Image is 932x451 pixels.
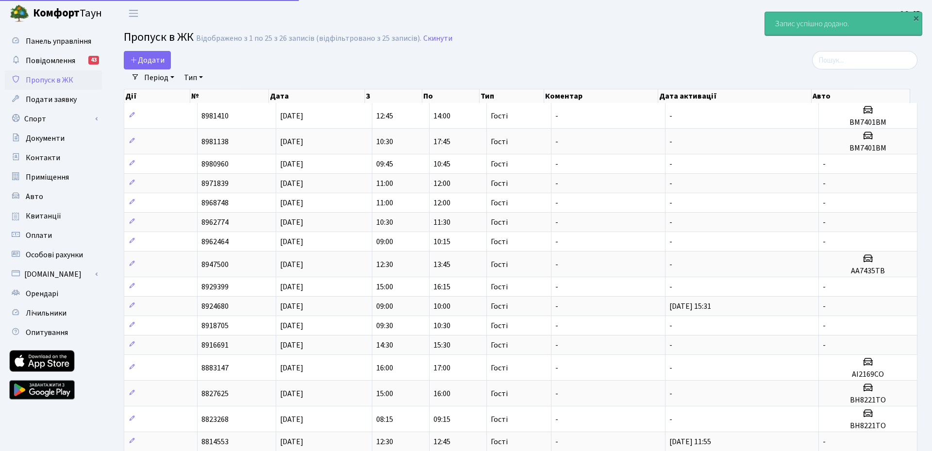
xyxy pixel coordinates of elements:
[491,416,508,423] span: Гості
[280,363,303,373] span: [DATE]
[130,55,165,66] span: Додати
[812,89,910,103] th: Авто
[5,303,102,323] a: Лічильники
[765,12,922,35] div: Запис успішно додано.
[911,13,921,23] div: ×
[33,5,80,21] b: Комфорт
[201,111,229,121] span: 8981410
[5,90,102,109] a: Подати заявку
[124,89,190,103] th: Дії
[433,301,450,312] span: 10:00
[555,198,558,208] span: -
[433,217,450,228] span: 11:30
[280,388,303,399] span: [DATE]
[376,111,393,121] span: 12:45
[201,363,229,373] span: 8883147
[376,414,393,425] span: 08:15
[669,320,672,331] span: -
[658,89,812,103] th: Дата активації
[433,388,450,399] span: 16:00
[555,136,558,147] span: -
[26,191,43,202] span: Авто
[26,94,77,105] span: Подати заявку
[823,198,826,208] span: -
[376,217,393,228] span: 10:30
[433,340,450,351] span: 15:30
[491,341,508,349] span: Гості
[201,436,229,447] span: 8814553
[201,340,229,351] span: 8916691
[823,421,913,431] h5: ВН8221ТО
[669,436,711,447] span: [DATE] 11:55
[823,320,826,331] span: -
[376,259,393,270] span: 12:30
[5,284,102,303] a: Орендарі
[376,301,393,312] span: 09:00
[433,282,450,292] span: 16:15
[422,89,480,103] th: По
[491,438,508,446] span: Гості
[669,159,672,169] span: -
[555,320,558,331] span: -
[201,159,229,169] span: 8980960
[669,388,672,399] span: -
[201,259,229,270] span: 8947500
[26,152,60,163] span: Контакти
[823,340,826,351] span: -
[480,89,545,103] th: Тип
[280,320,303,331] span: [DATE]
[491,283,508,291] span: Гості
[121,5,146,21] button: Переключити навігацію
[201,236,229,247] span: 8962464
[376,159,393,169] span: 09:45
[26,133,65,144] span: Документи
[26,308,67,318] span: Лічильники
[900,8,920,19] a: 16-45
[280,436,303,447] span: [DATE]
[376,198,393,208] span: 11:00
[201,388,229,399] span: 8827625
[491,218,508,226] span: Гості
[280,136,303,147] span: [DATE]
[555,159,558,169] span: -
[555,111,558,121] span: -
[124,29,194,46] span: Пропуск в ЖК
[124,51,171,69] a: Додати
[280,259,303,270] span: [DATE]
[823,396,913,405] h5: ВН8221ТО
[5,129,102,148] a: Документи
[555,217,558,228] span: -
[823,370,913,379] h5: АІ2169СО
[376,178,393,189] span: 11:00
[433,198,450,208] span: 12:00
[376,363,393,373] span: 16:00
[26,172,69,183] span: Приміщення
[33,5,102,22] span: Таун
[26,250,83,260] span: Особові рахунки
[376,436,393,447] span: 12:30
[5,32,102,51] a: Панель управління
[26,36,91,47] span: Панель управління
[555,178,558,189] span: -
[5,265,102,284] a: [DOMAIN_NAME]
[201,282,229,292] span: 8929399
[365,89,422,103] th: З
[555,414,558,425] span: -
[669,259,672,270] span: -
[201,217,229,228] span: 8962774
[669,282,672,292] span: -
[5,245,102,265] a: Особові рахунки
[491,261,508,268] span: Гості
[280,414,303,425] span: [DATE]
[280,340,303,351] span: [DATE]
[423,34,452,43] a: Скинути
[280,111,303,121] span: [DATE]
[669,136,672,147] span: -
[433,320,450,331] span: 10:30
[196,34,421,43] div: Відображено з 1 по 25 з 26 записів (відфільтровано з 25 записів).
[823,178,826,189] span: -
[5,187,102,206] a: Авто
[280,178,303,189] span: [DATE]
[26,55,75,66] span: Повідомлення
[491,112,508,120] span: Гості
